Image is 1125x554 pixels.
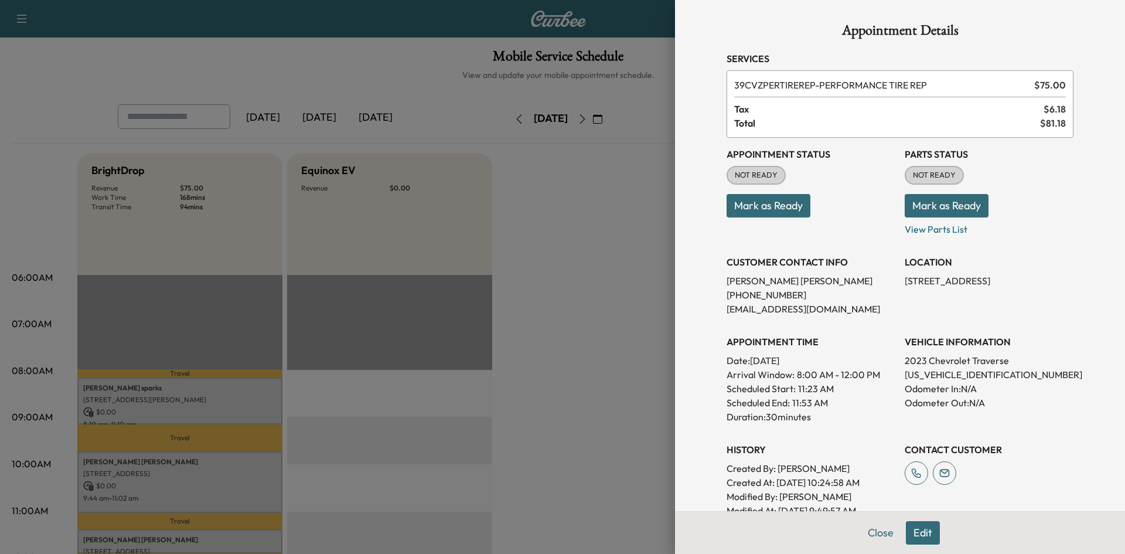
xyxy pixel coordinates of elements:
p: [US_VEHICLE_IDENTIFICATION_NUMBER] [905,368,1073,382]
p: Scheduled End: [727,396,790,410]
h3: Appointment Status [727,147,895,161]
h3: Parts Status [905,147,1073,161]
h3: LOCATION [905,255,1073,269]
button: Close [860,521,901,545]
p: Odometer In: N/A [905,382,1073,396]
span: NOT READY [728,169,785,181]
span: PERFORMANCE TIRE REP [734,78,1029,92]
p: 2023 Chevrolet Traverse [905,354,1073,368]
p: View Parts List [905,217,1073,236]
span: $ 6.18 [1044,102,1066,116]
h3: History [727,443,895,457]
p: Odometer Out: N/A [905,396,1073,410]
button: Edit [906,521,940,545]
p: 11:53 AM [792,396,828,410]
p: Created By : [PERSON_NAME] [727,461,895,475]
span: NOT READY [906,169,963,181]
p: Modified By : [PERSON_NAME] [727,490,895,504]
p: Scheduled Start: [727,382,796,396]
h1: Appointment Details [727,23,1073,42]
h3: CUSTOMER CONTACT INFO [727,255,895,269]
button: Mark as Ready [905,194,988,217]
h3: VEHICLE INFORMATION [905,335,1073,349]
p: [EMAIL_ADDRESS][DOMAIN_NAME] [727,302,895,316]
span: 8:00 AM - 12:00 PM [797,368,880,382]
p: [STREET_ADDRESS] [905,274,1073,288]
button: Mark as Ready [727,194,810,217]
h3: APPOINTMENT TIME [727,335,895,349]
span: Total [734,116,1040,130]
p: [PHONE_NUMBER] [727,288,895,302]
p: Created At : [DATE] 10:24:58 AM [727,475,895,490]
p: Duration: 30 minutes [727,410,895,424]
p: Arrival Window: [727,368,895,382]
span: $ 81.18 [1040,116,1066,130]
p: Date: [DATE] [727,354,895,368]
p: Modified At : [DATE] 9:49:57 AM [727,504,895,518]
p: 11:23 AM [798,382,834,396]
span: $ 75.00 [1034,78,1066,92]
span: Tax [734,102,1044,116]
h3: CONTACT CUSTOMER [905,443,1073,457]
p: [PERSON_NAME] [PERSON_NAME] [727,274,895,288]
h3: Services [727,52,1073,66]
